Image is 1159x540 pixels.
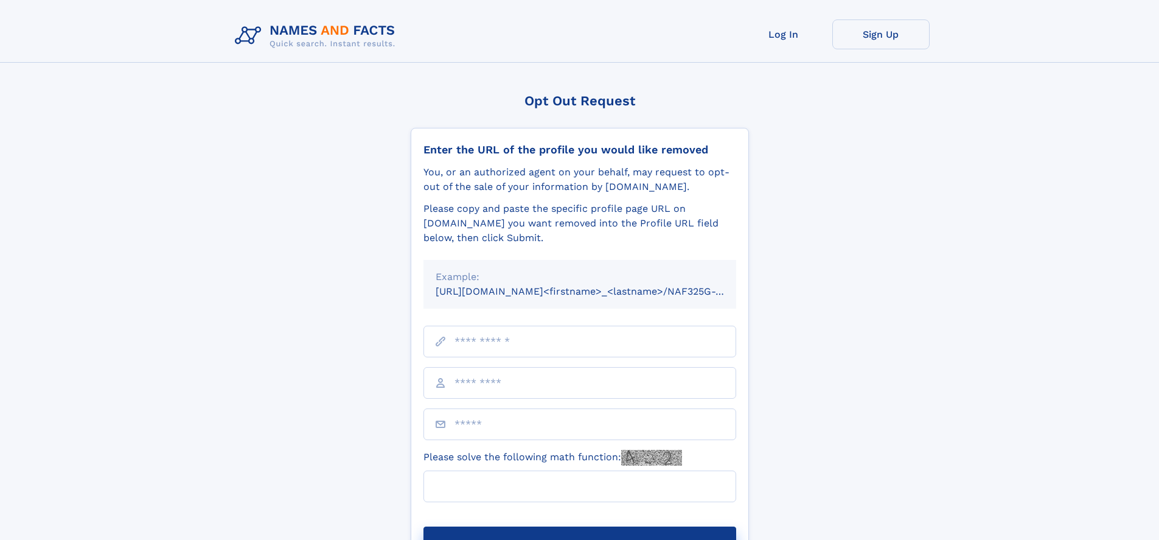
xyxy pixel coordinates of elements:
[832,19,930,49] a: Sign Up
[411,93,749,108] div: Opt Out Request
[423,202,736,245] div: Please copy and paste the specific profile page URL on [DOMAIN_NAME] you want removed into the Pr...
[423,450,682,466] label: Please solve the following math function:
[436,286,759,297] small: [URL][DOMAIN_NAME]<firstname>_<lastname>/NAF325G-xxxxxxxx
[230,19,405,52] img: Logo Names and Facts
[423,143,736,156] div: Enter the URL of the profile you would like removed
[735,19,832,49] a: Log In
[423,165,736,194] div: You, or an authorized agent on your behalf, may request to opt-out of the sale of your informatio...
[436,270,724,284] div: Example:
